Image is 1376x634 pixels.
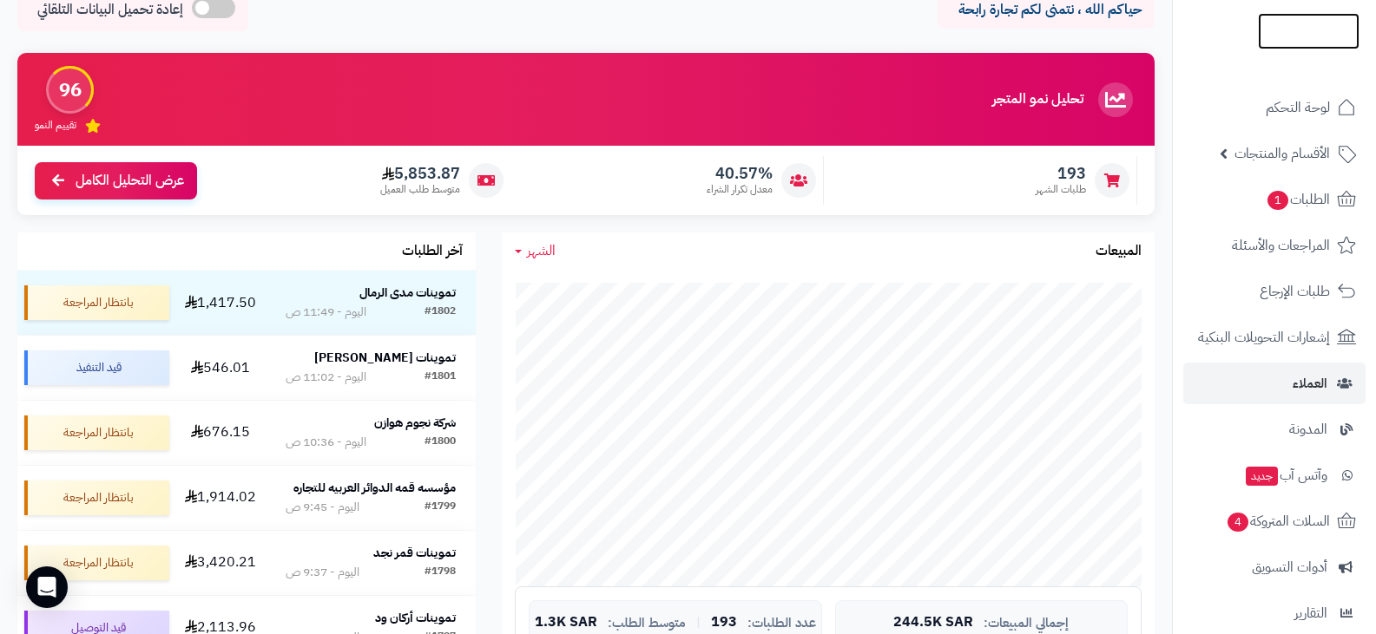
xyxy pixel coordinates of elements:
span: 4 [1228,513,1248,532]
td: 546.01 [176,336,265,400]
a: عرض التحليل الكامل [35,162,197,199]
strong: تموينات [PERSON_NAME] [314,349,456,367]
a: الشهر [515,241,556,261]
a: وآتس آبجديد [1183,454,1366,496]
a: أدوات التسويق [1183,546,1366,588]
td: 3,420.21 [176,531,265,595]
strong: مؤسسه قمه الدوائر العربيه للتجاره [293,479,456,497]
strong: تموينات أركان ود [375,609,456,627]
div: بانتظار المراجعة [24,480,169,515]
a: إشعارات التحويلات البنكية [1183,317,1366,358]
a: الطلبات1 [1183,179,1366,220]
td: 1,914.02 [176,466,265,530]
span: العملاء [1293,371,1327,395]
span: إشعارات التحويلات البنكية [1198,325,1330,350]
span: 1.3K SAR [535,615,597,631]
div: #1798 [425,564,456,581]
span: عدد الطلبات: [747,616,816,631]
span: جديد [1246,467,1278,486]
a: المدونة [1183,409,1366,450]
div: اليوم - 9:45 ص [286,499,359,516]
span: 5,853.87 [380,164,460,183]
span: 40.57% [707,164,773,183]
div: بانتظار المراجعة [24,546,169,580]
span: وآتس آب [1244,463,1327,487]
span: متوسط طلب العميل [380,182,460,197]
span: | [696,616,701,629]
div: #1800 [425,434,456,451]
span: طلبات الإرجاع [1260,279,1330,304]
span: المراجعات والأسئلة [1232,233,1330,258]
h3: تحليل نمو المتجر [992,92,1083,108]
div: بانتظار المراجعة [24,285,169,320]
span: معدل تكرار الشراء [707,182,773,197]
a: طلبات الإرجاع [1183,271,1366,312]
span: المدونة [1289,417,1327,441]
span: طلبات الشهر [1036,182,1086,197]
a: العملاء [1183,363,1366,404]
span: متوسط الطلب: [608,616,686,631]
span: الطلبات [1266,187,1330,212]
a: لوحة التحكم [1183,87,1366,128]
div: اليوم - 11:02 ص [286,369,366,386]
h3: المبيعات [1096,244,1142,259]
span: الشهر [527,240,556,261]
span: 244.5K SAR [893,615,973,631]
span: لوحة التحكم [1266,95,1330,120]
div: #1799 [425,499,456,516]
strong: شركة نجوم هوازن [374,414,456,432]
a: المراجعات والأسئلة [1183,225,1366,266]
span: عرض التحليل الكامل [76,171,184,191]
strong: تموينات قمر نجد [373,544,456,562]
div: قيد التنفيذ [24,350,169,385]
div: اليوم - 11:49 ص [286,304,366,321]
div: اليوم - 10:36 ص [286,434,366,451]
div: Open Intercom Messenger [26,566,68,608]
div: #1802 [425,304,456,321]
div: اليوم - 9:37 ص [286,564,359,581]
span: إجمالي المبيعات: [984,616,1069,631]
div: #1801 [425,369,456,386]
span: 1 [1267,191,1288,210]
strong: تموينات مدى الرمال [359,284,456,302]
a: التقارير [1183,592,1366,634]
a: السلات المتروكة4 [1183,500,1366,542]
td: 1,417.50 [176,271,265,335]
h3: آخر الطلبات [402,244,463,259]
div: بانتظار المراجعة [24,415,169,450]
span: أدوات التسويق [1252,555,1327,579]
span: 193 [1036,164,1086,183]
span: تقييم النمو [35,118,76,133]
span: التقارير [1294,601,1327,625]
span: الأقسام والمنتجات [1234,141,1330,166]
span: 193 [711,615,737,631]
img: logo-2.png [1258,46,1360,82]
span: السلات المتروكة [1226,509,1330,533]
td: 676.15 [176,401,265,465]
